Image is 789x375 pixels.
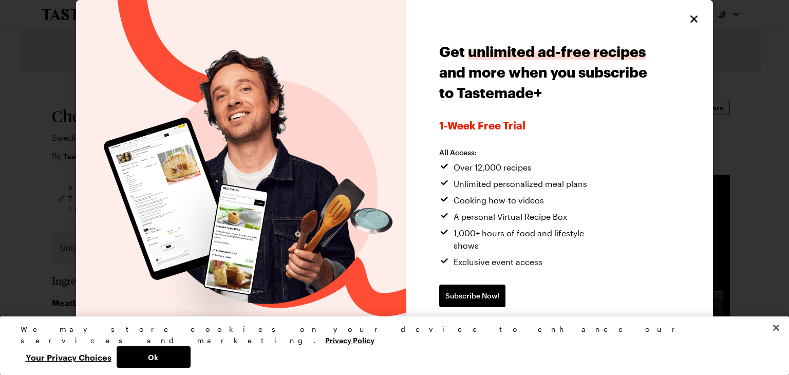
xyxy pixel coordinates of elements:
span: Cooking how-to videos [454,194,544,207]
a: More information about your privacy, opens in a new tab [325,335,374,345]
button: Close [765,316,787,339]
div: We may store cookies on your device to enhance our services and marketing. [21,324,760,346]
a: Subscribe Now! [439,285,505,307]
span: A personal Virtual Recipe Box [454,211,567,223]
div: Privacy [21,324,760,368]
span: Subscribe Now! [445,291,499,301]
span: 1-week Free Trial [439,119,650,132]
button: Close [687,12,701,26]
h2: All Access: [439,148,609,157]
button: Your Privacy Choices [21,346,117,368]
span: unlimited ad-free recipes [468,43,646,60]
span: 1,000+ hours of food and lifestyle shows [454,227,609,252]
h1: Get and more when you subscribe to Tastemade+ [439,41,650,103]
span: Exclusive event access [454,256,542,268]
button: Ok [117,346,191,368]
span: Over 12,000 recipes [454,161,532,174]
span: Unlimited personalized meal plans [454,178,587,190]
